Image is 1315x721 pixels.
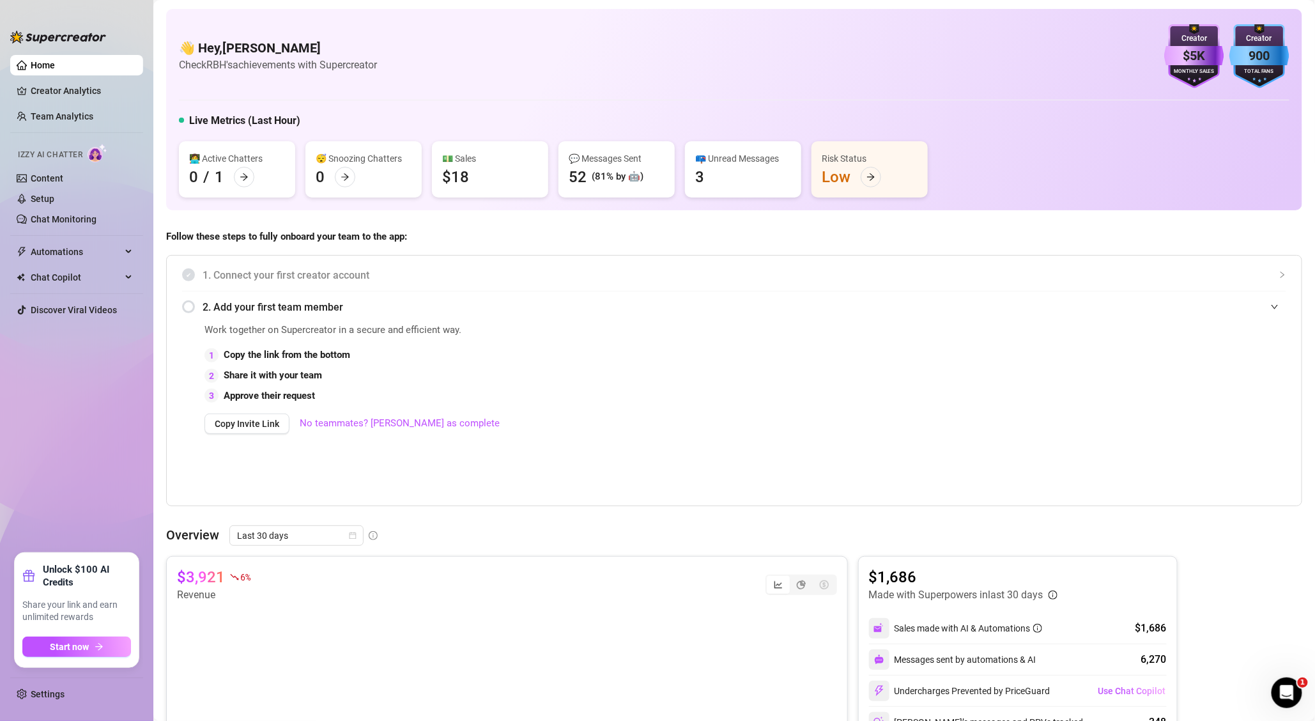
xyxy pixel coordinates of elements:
[22,637,131,657] button: Start nowarrow-right
[43,563,131,589] strong: Unlock $100 AI Credits
[189,151,285,166] div: 👩‍💻 Active Chatters
[797,580,806,589] span: pie-chart
[822,151,918,166] div: Risk Status
[1141,652,1167,667] div: 6,270
[442,167,469,187] div: $18
[592,169,643,185] div: (81% by 🤖)
[31,242,121,262] span: Automations
[177,587,250,603] article: Revenue
[166,231,407,242] strong: Follow these steps to fully onboard your team to the app:
[1098,681,1167,701] button: Use Chat Copilot
[240,571,250,583] span: 6 %
[1229,24,1289,88] img: blue-badge-DgoSNQY1.svg
[1229,46,1289,66] div: 900
[569,151,665,166] div: 💬 Messages Sent
[179,57,377,73] article: Check RBH's achievements with Supercreator
[1164,33,1224,45] div: Creator
[873,685,885,697] img: svg%3e
[18,149,82,161] span: Izzy AI Chatter
[765,575,837,595] div: segmented control
[1164,68,1224,76] div: Monthly Sales
[31,305,117,315] a: Discover Viral Videos
[695,167,704,187] div: 3
[1135,621,1167,636] div: $1,686
[215,167,224,187] div: 1
[316,167,325,187] div: 0
[31,214,96,224] a: Chat Monitoring
[22,599,131,624] span: Share your link and earn unlimited rewards
[869,587,1043,603] article: Made with Superpowers in last 30 days
[182,291,1286,323] div: 2. Add your first team member
[204,369,219,383] div: 2
[873,623,885,634] img: svg%3e
[866,173,875,182] span: arrow-right
[240,173,249,182] span: arrow-right
[204,414,289,434] button: Copy Invite Link
[1271,303,1279,311] span: expanded
[22,570,35,582] span: gift
[1298,678,1308,688] span: 1
[189,113,300,128] h5: Live Metrics (Last Hour)
[224,369,322,381] strong: Share it with your team
[50,642,89,652] span: Start now
[316,151,411,166] div: 😴 Snoozing Chatters
[1031,323,1286,486] iframe: Adding Team Members
[369,531,378,540] span: info-circle
[1033,624,1042,633] span: info-circle
[203,267,1286,283] span: 1. Connect your first creator account
[442,151,538,166] div: 💵 Sales
[230,573,239,582] span: fall
[204,389,219,403] div: 3
[869,649,1036,670] div: Messages sent by automations & AI
[31,267,121,288] span: Chat Copilot
[341,173,350,182] span: arrow-right
[31,194,54,204] a: Setup
[895,621,1042,635] div: Sales made with AI & Automations
[31,689,65,699] a: Settings
[300,416,500,431] a: No teammates? [PERSON_NAME] as complete
[1279,271,1286,279] span: collapsed
[179,39,377,57] h4: 👋 Hey, [PERSON_NAME]
[1049,591,1057,600] span: info-circle
[1229,33,1289,45] div: Creator
[1229,68,1289,76] div: Total Fans
[31,173,63,183] a: Content
[177,567,225,587] article: $3,921
[224,390,315,401] strong: Approve their request
[695,151,791,166] div: 📪 Unread Messages
[17,273,25,282] img: Chat Copilot
[820,580,829,589] span: dollar-circle
[88,144,107,162] img: AI Chatter
[569,167,587,187] div: 52
[189,167,198,187] div: 0
[1098,686,1166,696] span: Use Chat Copilot
[215,419,279,429] span: Copy Invite Link
[1164,24,1224,88] img: purple-badge-B9DA21FR.svg
[1272,678,1302,708] iframe: Intercom live chat
[31,60,55,70] a: Home
[204,348,219,362] div: 1
[31,81,133,101] a: Creator Analytics
[869,567,1057,587] article: $1,686
[203,299,1286,315] span: 2. Add your first team member
[349,532,357,539] span: calendar
[774,580,783,589] span: line-chart
[224,349,350,360] strong: Copy the link from the bottom
[237,526,356,545] span: Last 30 days
[31,111,93,121] a: Team Analytics
[166,525,219,545] article: Overview
[1164,46,1224,66] div: $5K
[17,247,27,257] span: thunderbolt
[204,323,999,338] span: Work together on Supercreator in a secure and efficient way.
[95,642,104,651] span: arrow-right
[874,655,884,665] img: svg%3e
[182,260,1286,291] div: 1. Connect your first creator account
[10,31,106,43] img: logo-BBDzfeDw.svg
[869,681,1050,701] div: Undercharges Prevented by PriceGuard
